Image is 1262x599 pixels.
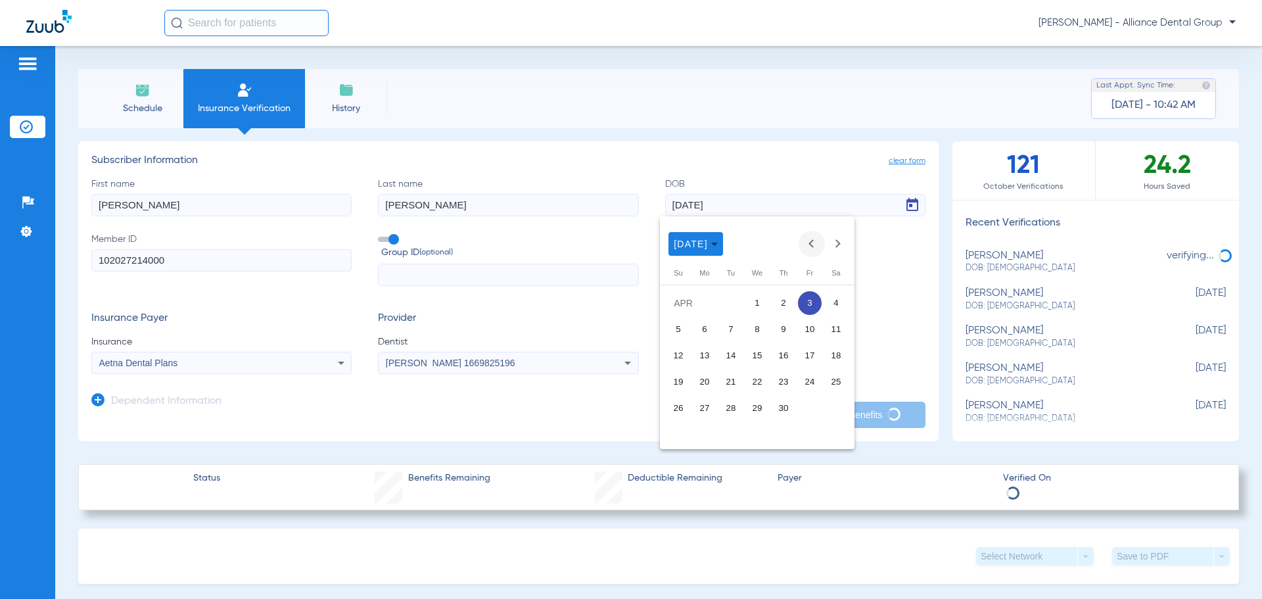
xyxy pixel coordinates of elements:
span: Fr [806,269,813,277]
span: 2 [772,291,795,315]
span: 14 [719,344,743,368]
span: Tu [727,269,735,277]
button: 04/01/1959 [744,290,770,316]
button: 04/04/1959 [823,290,849,316]
button: 04/29/1959 [744,395,770,421]
span: Sa [831,269,840,277]
span: 18 [824,344,848,368]
span: 8 [745,318,769,341]
span: 6 [693,318,716,341]
button: 04/08/1959 [744,316,770,343]
button: 04/22/1959 [744,369,770,395]
button: 04/30/1959 [770,395,797,421]
span: 4 [824,291,848,315]
span: 27 [693,396,716,420]
span: 15 [745,344,769,368]
button: Previous month [799,231,825,257]
span: 29 [745,396,769,420]
button: 04/25/1959 [823,369,849,395]
button: 04/05/1959 [665,316,691,343]
span: 7 [719,318,743,341]
button: 04/09/1959 [770,316,797,343]
span: Mo [699,269,709,277]
button: 04/24/1959 [797,369,823,395]
button: 04/27/1959 [691,395,718,421]
span: 20 [693,370,716,394]
span: 23 [772,370,795,394]
td: APR [665,290,744,316]
span: Th [780,269,788,277]
button: 04/19/1959 [665,369,691,395]
button: 04/11/1959 [823,316,849,343]
button: 04/10/1959 [797,316,823,343]
span: 21 [719,370,743,394]
span: 28 [719,396,743,420]
span: 25 [824,370,848,394]
span: 26 [666,396,690,420]
button: 04/13/1959 [691,343,718,369]
button: Choose month and year [668,232,723,256]
button: 04/07/1959 [718,316,744,343]
button: 04/16/1959 [770,343,797,369]
button: 04/17/1959 [797,343,823,369]
button: 04/18/1959 [823,343,849,369]
span: 5 [666,318,690,341]
span: Su [674,269,682,277]
span: 9 [772,318,795,341]
button: 04/26/1959 [665,395,691,421]
button: 04/06/1959 [691,316,718,343]
button: 04/03/1959 [797,290,823,316]
span: 11 [824,318,848,341]
span: 10 [798,318,822,341]
span: 30 [772,396,795,420]
span: 12 [666,344,690,368]
button: 04/12/1959 [665,343,691,369]
span: 24 [798,370,822,394]
button: 04/23/1959 [770,369,797,395]
button: 04/15/1959 [744,343,770,369]
span: 22 [745,370,769,394]
span: 16 [772,344,795,368]
span: 13 [693,344,716,368]
span: 17 [798,344,822,368]
button: Next month [825,231,851,257]
span: 3 [798,291,822,315]
button: 04/20/1959 [691,369,718,395]
span: 19 [666,370,690,394]
span: We [752,269,762,277]
button: 04/14/1959 [718,343,744,369]
button: 04/02/1959 [770,290,797,316]
button: 04/28/1959 [718,395,744,421]
span: 1 [745,291,769,315]
button: 04/21/1959 [718,369,744,395]
span: [DATE] [674,239,708,249]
